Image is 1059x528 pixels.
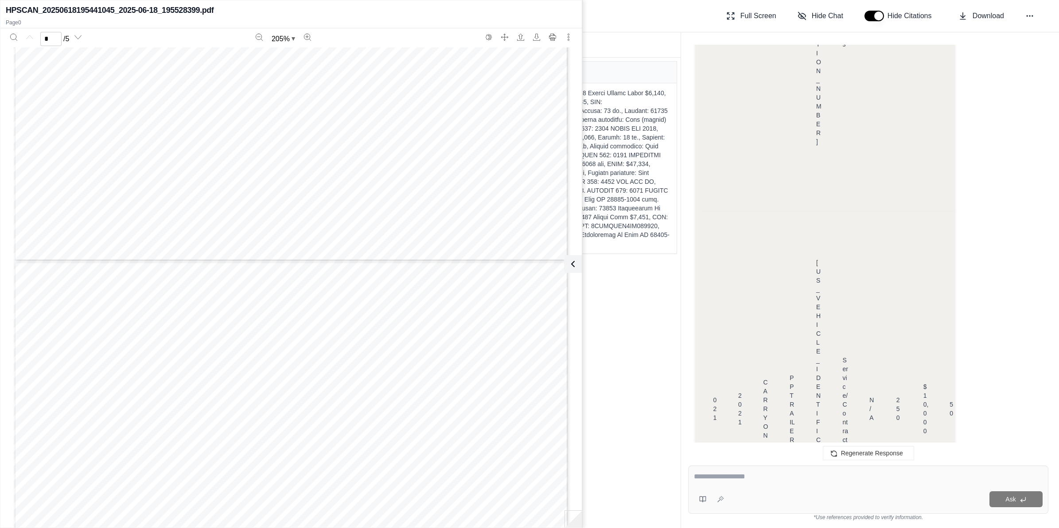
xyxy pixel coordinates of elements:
[6,19,576,26] p: Page 0
[529,30,544,44] button: Download
[688,514,1048,521] div: *Use references provided to verify information.
[514,30,528,44] button: Open file
[790,374,795,443] span: PP TRAILER
[300,30,315,44] button: Zoom in
[823,446,914,460] button: Regenerate Response
[713,396,716,421] span: 021
[738,392,742,426] span: 2021
[843,357,848,461] span: Service/Contractors
[1005,496,1016,503] span: Ask
[950,401,953,417] span: 50
[23,30,37,44] button: Previous page
[545,30,560,44] button: Print
[252,30,266,44] button: Zoom out
[6,4,214,16] h2: HPSCAN_20250618195441045_2025-06-18_195528399.pdf
[896,396,900,421] span: 250
[923,383,929,435] span: $10,000
[561,30,576,44] button: More actions
[498,30,512,44] button: Full screen
[973,11,1004,21] span: Download
[7,30,21,44] button: Search
[763,379,768,439] span: CARRY ON
[794,7,847,25] button: Hide Chat
[869,396,874,421] span: N/A
[63,34,69,44] span: / 5
[888,11,937,21] span: Hide Citations
[272,34,290,44] span: 205 %
[71,30,85,44] button: Next page
[723,7,780,25] button: Full Screen
[989,491,1043,507] button: Ask
[40,32,62,46] input: Enter a page number
[841,450,903,457] span: Regenerate Response
[955,7,1008,25] button: Download
[740,11,776,21] span: Full Screen
[268,32,299,46] button: Zoom document
[812,11,843,21] span: Hide Chat
[482,30,496,44] button: Switch to the dark theme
